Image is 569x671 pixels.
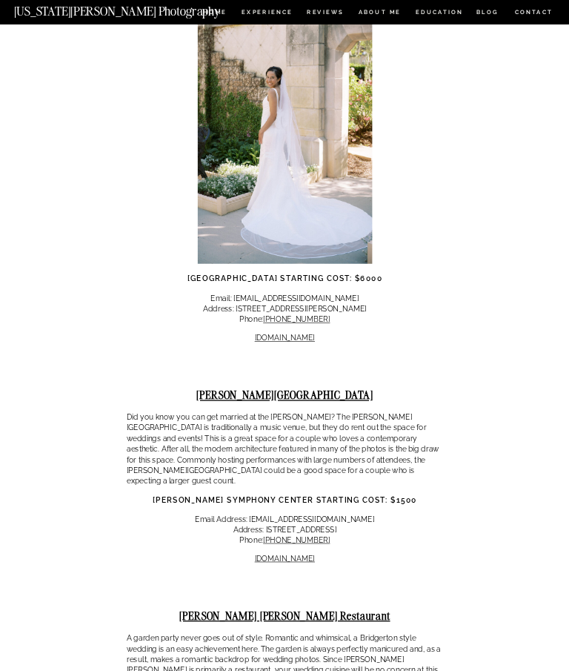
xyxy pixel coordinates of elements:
a: REVIEWS [307,10,342,18]
a: EDUCATION [414,10,464,18]
strong: [PERSON_NAME] [PERSON_NAME] Restaurant [179,609,390,623]
a: HOME [202,10,228,18]
a: BLOG [476,10,499,18]
a: [US_STATE][PERSON_NAME] Photography [14,4,252,13]
a: Experience [242,10,291,18]
a: [PHONE_NUMBER] [263,315,330,324]
strong: [PERSON_NAME][GEOGRAPHIC_DATA] [196,388,373,402]
strong: [PERSON_NAME] Symphony Center Starting Cost: $1500 [153,495,416,504]
img: Dallas wedding venues [198,2,373,264]
p: Email Address: [EMAIL_ADDRESS][DOMAIN_NAME] Address: [STREET_ADDRESS] Phone: [127,514,443,546]
a: ABOUT ME [358,10,401,18]
a: [PHONE_NUMBER] [263,535,330,544]
a: CONTACT [514,7,553,18]
a: [DOMAIN_NAME] [255,554,315,563]
p: Email: [EMAIL_ADDRESS][DOMAIN_NAME] Address: [STREET_ADDRESS][PERSON_NAME] Phone: [127,293,443,325]
p: Did you know you can get married at the [PERSON_NAME]? The [PERSON_NAME][GEOGRAPHIC_DATA] is trad... [127,412,443,486]
strong: [GEOGRAPHIC_DATA] Starting Cost: $6000 [187,274,383,283]
a: [DOMAIN_NAME] [255,333,315,342]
